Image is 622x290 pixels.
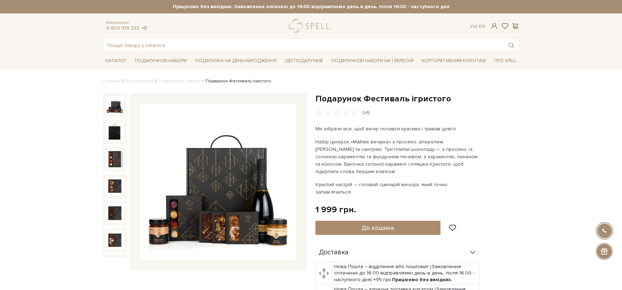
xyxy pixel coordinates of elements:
div: 1 999 грн. [315,204,356,215]
a: Корпоративним клієнтам [419,55,488,67]
h1: Подарунок Фестиваль ігристого [315,93,520,104]
a: En [479,23,485,29]
a: Подарункові набори [132,55,190,66]
img: Подарунок Фестиваль ігристого [106,96,124,114]
a: logo [289,19,333,33]
a: telegram [141,25,148,31]
button: До кошика [315,221,441,235]
b: Працюємо без вихідних. [392,277,452,283]
div: Ук [470,23,485,30]
img: Подарунок Фестиваль ігристого [106,123,124,141]
p: Набір цукерок «Майже вечірка» з просеко, аперолем, [PERSON_NAME] та сангрією. Три плитки шоколаду... [315,138,481,175]
span: | [476,23,477,29]
img: Подарунок Фестиваль ігристого [106,204,124,222]
span: До кошика [362,224,394,232]
span: Доставка [319,249,349,256]
strong: Працюємо без вихідних. Замовлення оплачені до 16:00 відправляємо день в день, після 16:00 - насту... [103,4,520,10]
img: Подарунок Фестиваль ігристого [106,177,124,195]
a: Вся продукція [125,78,154,84]
a: Подарункові набори [159,78,201,84]
td: Нова Пошта – відділення або поштомат (Замовлення сплаченні до 16:00 відправляємо день в день, піс... [332,262,480,285]
img: Подарунок Фестиваль ігристого [106,150,124,168]
a: Про Spell [491,55,520,66]
img: Подарунок Фестиваль ігристого [140,104,296,260]
input: Пошук товару у каталозі [103,39,503,52]
img: Подарунок Фестиваль ігристого [106,258,124,276]
li: Подарунок Фестиваль ігристого [201,78,271,84]
button: Пошук товару у каталозі [503,39,519,52]
p: Ми зібрали все, щоб вечір почався красиво і тривав довго. [315,125,481,132]
a: 0 800 319 233 [106,25,139,31]
a: Ідеї подарунків [282,55,326,66]
p: Ігристий настрій — готовий сценарій вечора, який точно запамʼятається. [315,181,481,196]
a: Подарункові набори на 1 Вересня [328,55,416,67]
div: 0/5 [362,110,370,117]
a: Подарунки на День народження [192,55,279,66]
img: Подарунок Фестиваль ігристого [106,231,124,249]
a: Головна [103,78,120,84]
a: Каталог [103,55,130,66]
span: Консультація: [106,20,148,25]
